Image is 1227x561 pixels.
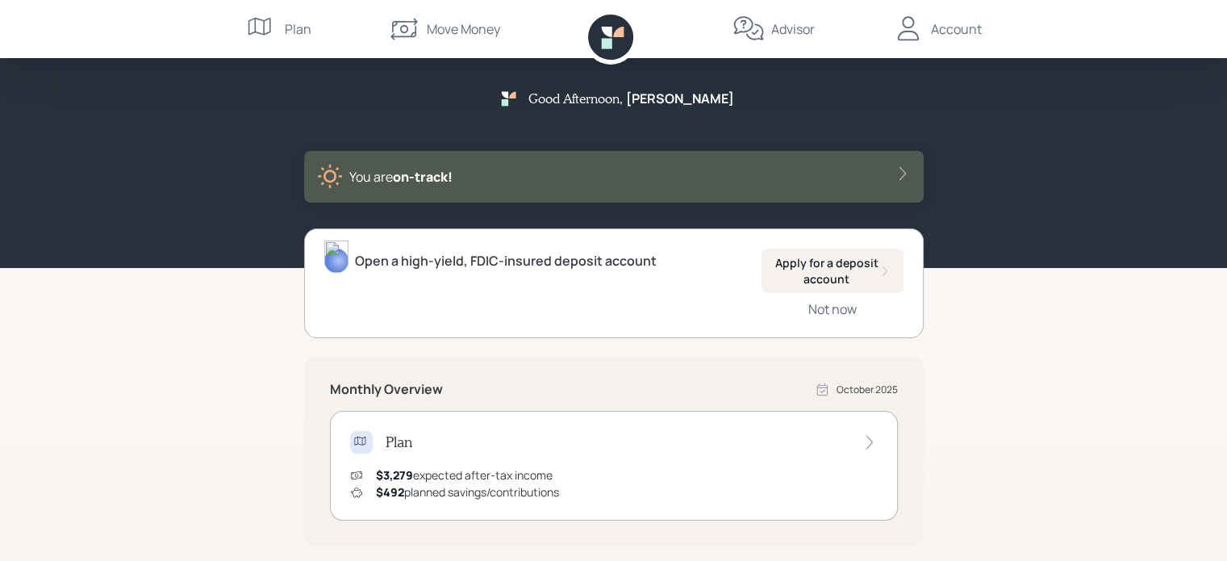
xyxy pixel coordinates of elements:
div: You are [349,167,453,186]
h5: Good Afternoon , [528,90,623,106]
span: $3,279 [376,467,413,483]
img: sunny-XHVQM73Q.digested.png [317,164,343,190]
div: Open a high-yield, FDIC-insured deposit account [355,251,657,270]
div: Move Money [427,19,500,39]
h4: Plan [386,433,412,451]
h5: Monthly Overview [330,382,443,397]
button: Apply for a deposit account [762,249,904,293]
div: expected after-tax income [376,467,553,484]
div: October 2025 [837,383,898,397]
span: $492 [376,484,404,500]
span: on‑track! [393,168,453,186]
div: Apply for a deposit account [774,255,891,287]
div: Not now [808,300,857,318]
div: Plan [285,19,311,39]
div: planned savings/contributions [376,484,559,500]
img: michael-russo-headshot.png [324,241,348,273]
div: Account [931,19,982,39]
h5: [PERSON_NAME] [626,91,734,107]
div: Advisor [771,19,815,39]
